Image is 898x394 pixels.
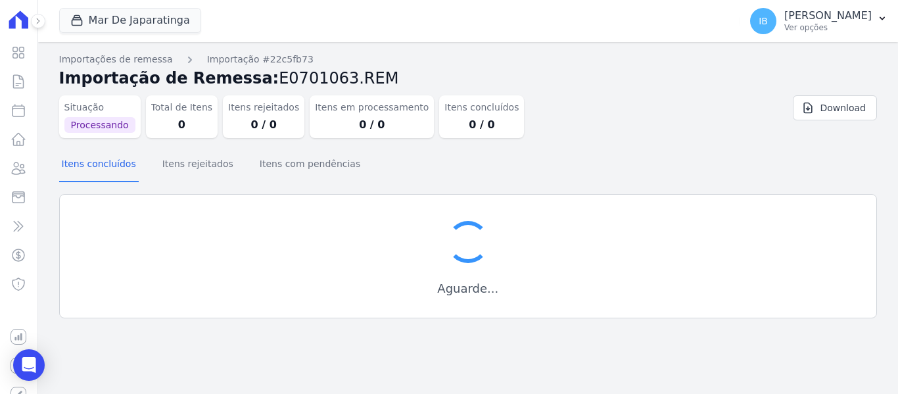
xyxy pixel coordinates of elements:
button: Itens com pendências [257,148,363,182]
button: IB [PERSON_NAME] Ver opções [740,3,898,39]
dt: Itens concluídos [444,101,519,114]
h2: Importação de Remessa: [59,66,877,90]
button: Itens concluídos [59,148,139,182]
button: Mar De Japaratinga [59,8,201,33]
a: Importação #22c5fb73 [207,53,314,66]
dd: 0 [151,117,213,133]
span: E0701063.REM [279,69,398,87]
dt: Situação [64,101,135,114]
p: [PERSON_NAME] [784,9,872,22]
div: Open Intercom Messenger [13,349,45,381]
dd: 0 / 0 [315,117,429,133]
p: Ver opções [784,22,872,33]
button: Itens rejeitados [160,148,236,182]
span: IB [759,16,768,26]
a: Download [793,95,877,120]
dd: 0 / 0 [228,117,299,133]
span: Processando [64,117,135,133]
dt: Total de Itens [151,101,213,114]
dt: Itens rejeitados [228,101,299,114]
h3: Aguarde... [81,281,855,297]
nav: Breadcrumb [59,53,877,66]
dd: 0 / 0 [444,117,519,133]
a: Importações de remessa [59,53,173,66]
dt: Itens em processamento [315,101,429,114]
